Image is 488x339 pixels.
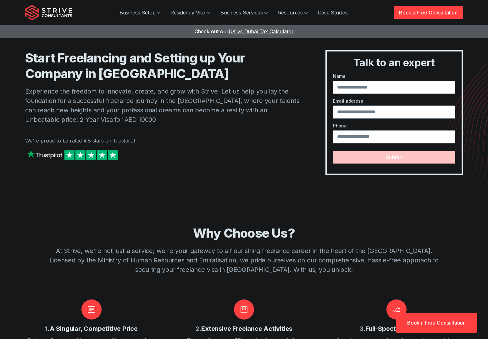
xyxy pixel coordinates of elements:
span: 2 [196,325,199,332]
a: Business Setup [114,6,166,19]
a: Check out ourUK vs Dubai Tax Calculator [195,28,294,35]
label: Phone [333,122,455,129]
label: Email address [333,98,455,104]
a: Business Services [215,6,273,19]
a: Residency Visa [165,6,215,19]
h4: . Extensive Freelance Activities [196,325,293,333]
h4: . Full-Spectrum Support [360,325,434,333]
h3: . A Singular, Competitive Price [45,325,138,333]
p: We're proud to be rated 4.8 stars on Trustpilot [25,137,300,144]
span: UK vs Dubai Tax Calculator [229,28,294,35]
span: 1 [45,325,47,332]
p: At Strive, we're not just a service; we're your gateway to a flourishing freelance career in the ... [43,246,445,274]
button: Submit [333,151,455,164]
a: Book a Free Consultation [394,6,463,19]
a: Case Studies [313,6,353,19]
h1: Start Freelancing and Setting up Your Company in [GEOGRAPHIC_DATA] [25,50,300,82]
span: 3 [360,325,363,332]
h3: Talk to an expert [329,56,459,69]
a: Resources [273,6,313,19]
a: Book a Free Consultation [396,313,477,333]
img: Strive Consultants [25,5,72,20]
h2: Why Choose Us? [43,225,445,241]
label: Name [333,73,455,79]
p: Experience the freedom to innovate, create, and grow with Strive. Let us help you lay the foundat... [25,87,300,124]
img: Strive on Trustpilot [25,148,119,162]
